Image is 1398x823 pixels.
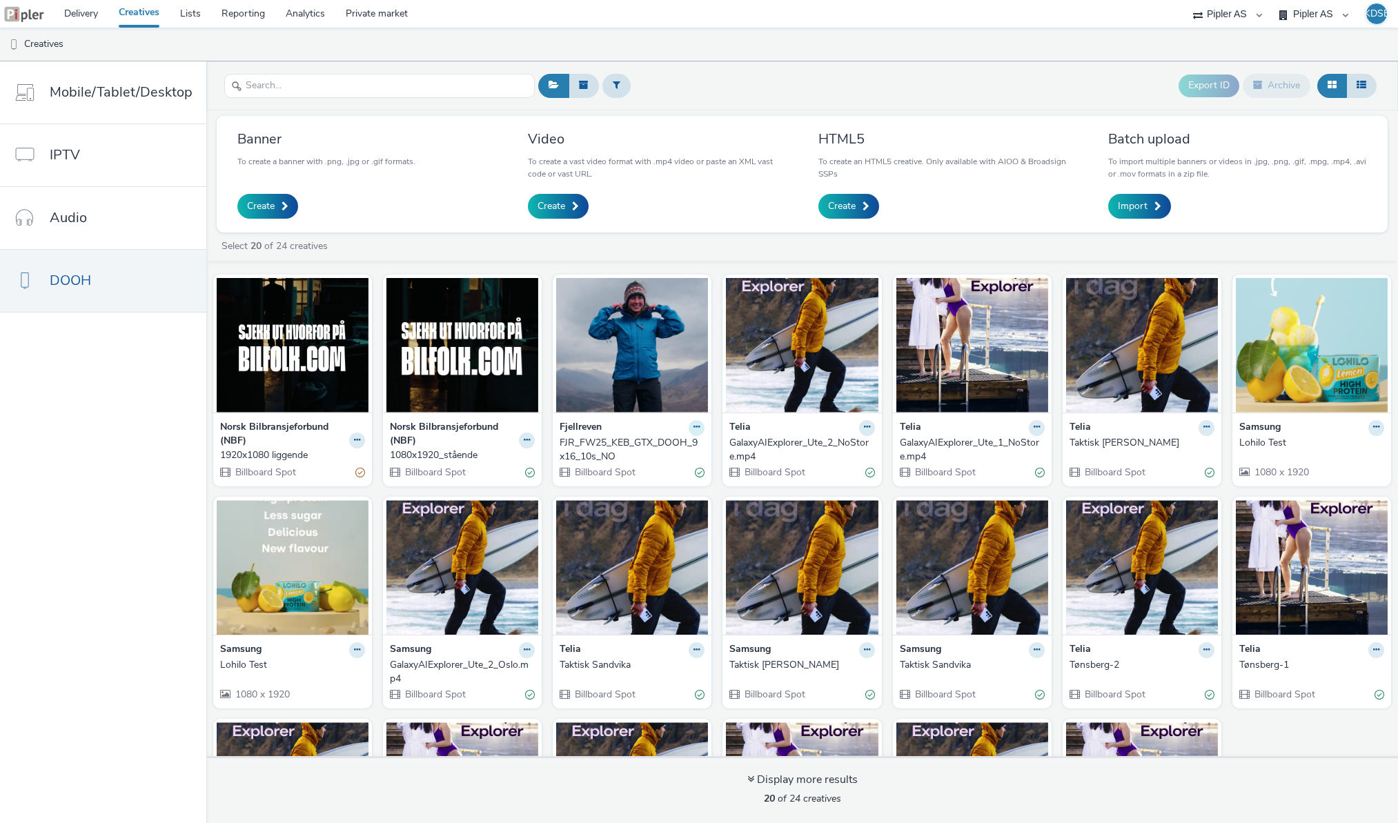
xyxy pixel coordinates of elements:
div: Lohilo Test [1239,436,1379,450]
span: Billboard Spot [573,466,636,479]
button: Table [1346,74,1377,97]
div: Valid [525,465,535,479]
span: Create [247,199,275,213]
span: Billboard Spot [573,688,636,701]
strong: 20 [764,792,775,805]
a: Taktisk [PERSON_NAME] [729,658,874,672]
strong: 20 [250,239,262,252]
span: Billboard Spot [404,688,466,701]
img: Taktisk Sandvika visual [556,500,708,635]
a: Taktisk [PERSON_NAME] [1070,436,1214,450]
strong: Samsung [220,642,262,658]
img: 1920x1080 liggende visual [217,278,368,413]
div: KDSB [1364,3,1390,24]
div: Valid [865,465,875,479]
img: GalaxyAIExplorer_Ute_2_NoStore.mp4 visual [726,278,878,413]
strong: Telia [560,642,581,658]
span: Audio [50,208,87,228]
div: Valid [1375,687,1384,702]
img: 1080x1920_stående visual [386,278,538,413]
span: 1080 x 1920 [1253,466,1309,479]
h3: Batch upload [1108,130,1367,148]
span: Create [828,199,856,213]
div: Taktisk Sandvika [900,658,1039,672]
span: of 24 creatives [764,792,841,805]
h3: Banner [237,130,415,148]
span: Billboard Spot [914,466,976,479]
div: Valid [1205,465,1214,479]
img: Tønsberg-1 visual [1236,500,1388,635]
button: Export ID [1179,75,1239,97]
div: Valid [865,687,875,702]
strong: Telia [900,420,921,436]
div: Valid [695,465,705,479]
img: Lohilo Test visual [217,500,368,635]
a: Lohilo Test [1239,436,1384,450]
span: Import [1118,199,1148,213]
a: GalaxyAIExplorer_Ute_2_NoStore.mp4 [729,436,874,464]
strong: Telia [1070,420,1091,436]
a: GalaxyAIExplorer_Ute_2_Oslo.mp4 [390,658,535,686]
img: undefined Logo [3,6,45,23]
span: DOOH [50,270,91,290]
img: Lohilo Test visual [1236,278,1388,413]
div: Valid [1035,465,1045,479]
div: Taktisk [PERSON_NAME] [1070,436,1209,450]
div: GalaxyAIExplorer_Ute_2_NoStore.mp4 [729,436,869,464]
span: Billboard Spot [1253,688,1315,701]
strong: Samsung [729,642,771,658]
span: IPTV [50,145,80,165]
div: Partially valid [355,465,365,479]
img: FJR_FW25_KEB_GTX_DOOH_9x16_10s_NO visual [556,278,708,413]
strong: Norsk Bilbransjeforbund (NBF) [390,420,515,448]
a: Taktisk Sandvika [560,658,705,672]
div: Valid [1205,687,1214,702]
div: Lohilo Test [220,658,360,672]
div: 1920x1080 liggende [220,448,360,462]
p: To create a banner with .png, .jpg or .gif formats. [237,155,415,168]
a: Create [528,194,589,219]
div: Tønsberg-1 [1239,658,1379,672]
a: Tønsberg-1 [1239,658,1384,672]
div: Valid [525,687,535,702]
strong: Samsung [1239,420,1281,436]
span: Create [538,199,565,213]
img: dooh [7,38,21,52]
span: Billboard Spot [404,466,466,479]
button: Archive [1243,74,1310,97]
a: Lohilo Test [220,658,365,672]
div: Valid [695,687,705,702]
span: Billboard Spot [914,688,976,701]
strong: Samsung [390,642,431,658]
img: Taktisk Sandvika visual [896,500,1048,635]
a: Select of 24 creatives [220,239,333,252]
span: Billboard Spot [743,688,805,701]
img: Taktisk Strømmen visual [1066,278,1218,413]
img: GalaxyAIExplorer_Ute_1_NoStore.mp4 visual [896,278,1048,413]
span: Mobile/Tablet/Desktop [50,82,193,102]
span: 1080 x 1920 [234,688,290,701]
div: FJR_FW25_KEB_GTX_DOOH_9x16_10s_NO [560,436,699,464]
div: GalaxyAIExplorer_Ute_1_NoStore.mp4 [900,436,1039,464]
div: Taktisk Sandvika [560,658,699,672]
strong: Samsung [900,642,941,658]
a: FJR_FW25_KEB_GTX_DOOH_9x16_10s_NO [560,436,705,464]
button: Grid [1317,74,1347,97]
a: 1080x1920_stående [390,448,535,462]
span: Billboard Spot [743,466,805,479]
img: Tønsberg-2 visual [1066,500,1218,635]
a: Tønsberg-2 [1070,658,1214,672]
strong: Telia [1070,642,1091,658]
div: Valid [1035,687,1045,702]
img: GalaxyAIExplorer_Ute_2_Oslo.mp4 visual [386,500,538,635]
strong: Fjellreven [560,420,602,436]
span: Billboard Spot [1083,688,1145,701]
div: 1080x1920_stående [390,448,529,462]
input: Search... [224,74,535,98]
span: Billboard Spot [1083,466,1145,479]
h3: HTML5 [818,130,1077,148]
a: Create [237,194,298,219]
a: Create [818,194,879,219]
h3: Video [528,130,787,148]
strong: Telia [729,420,751,436]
